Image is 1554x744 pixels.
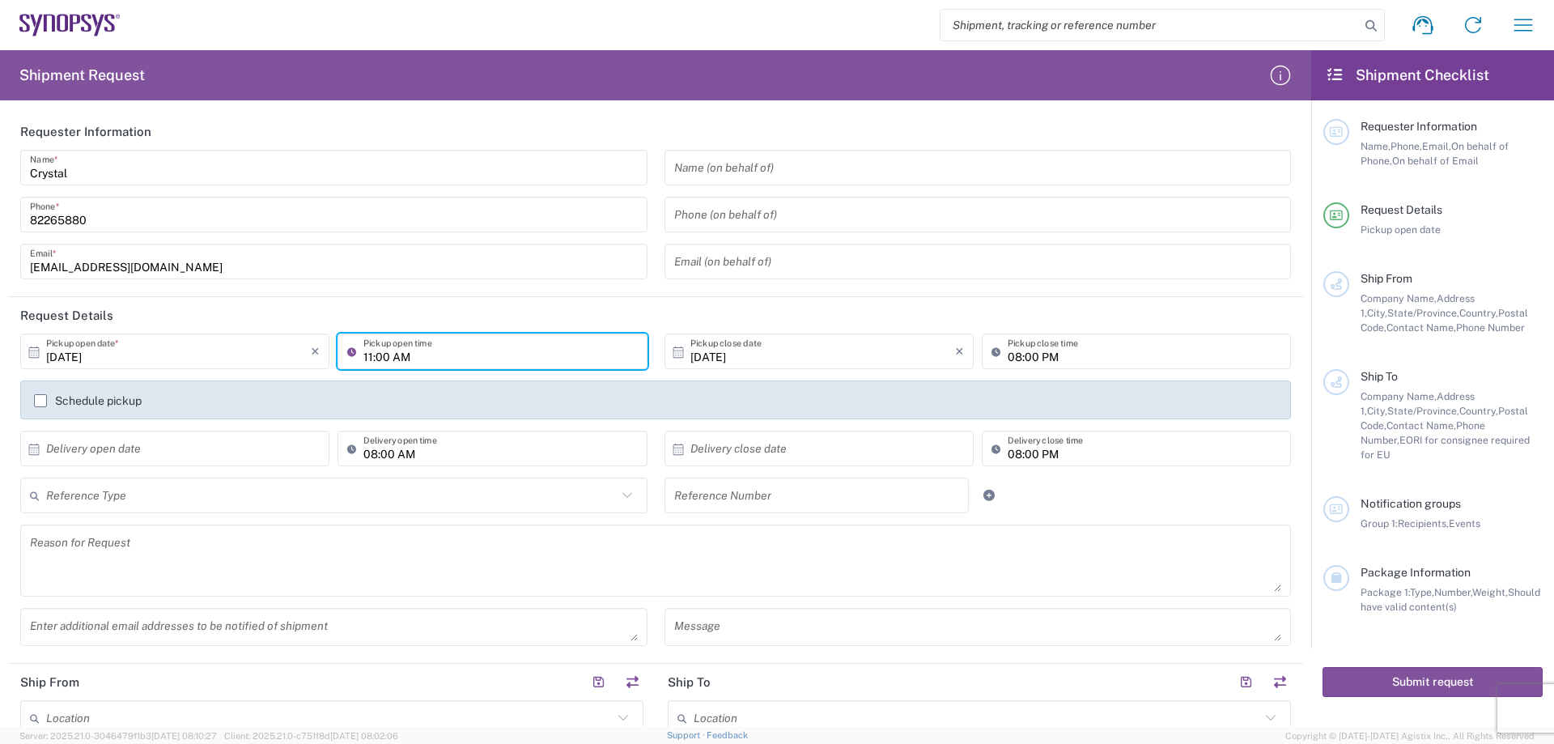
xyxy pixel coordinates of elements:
a: Add Reference [978,484,1000,507]
span: Phone Number [1456,321,1525,334]
h2: Shipment Checklist [1326,66,1489,85]
a: Feedback [707,730,748,740]
a: Support [667,730,707,740]
span: Number, [1434,586,1472,598]
span: Copyright © [DATE]-[DATE] Agistix Inc., All Rights Reserved [1285,729,1535,743]
span: Company Name, [1361,390,1437,402]
span: Server: 2025.21.0-3046479f1b3 [19,731,217,741]
span: Phone, [1391,140,1422,152]
span: Client: 2025.21.0-c751f8d [224,731,398,741]
span: Ship From [1361,272,1412,285]
span: Recipients, [1398,517,1449,529]
span: Package 1: [1361,586,1410,598]
button: Submit request [1323,667,1543,697]
input: Shipment, tracking or reference number [940,10,1360,40]
h2: Ship To [668,674,711,691]
span: Weight, [1472,586,1508,598]
span: Pickup open date [1361,223,1441,236]
span: Notification groups [1361,497,1461,510]
span: On behalf of Email [1392,155,1479,167]
span: Request Details [1361,203,1442,216]
span: State/Province, [1387,307,1459,319]
span: State/Province, [1387,405,1459,417]
h2: Ship From [20,674,79,691]
span: Group 1: [1361,517,1398,529]
span: Requester Information [1361,120,1477,133]
span: City, [1367,405,1387,417]
span: Company Name, [1361,292,1437,304]
span: Contact Name, [1386,419,1456,432]
span: EORI for consignee required for EU [1361,434,1530,461]
span: Events [1449,517,1480,529]
span: Country, [1459,405,1498,417]
i: × [311,338,320,364]
span: Package Information [1361,566,1471,579]
h2: Shipment Request [19,66,145,85]
i: × [955,338,964,364]
span: Name, [1361,140,1391,152]
span: Type, [1410,586,1434,598]
span: Country, [1459,307,1498,319]
span: [DATE] 08:02:06 [330,731,398,741]
span: City, [1367,307,1387,319]
span: Contact Name, [1386,321,1456,334]
h2: Requester Information [20,124,151,140]
span: Ship To [1361,370,1398,383]
span: [DATE] 08:10:27 [151,731,217,741]
span: Email, [1422,140,1451,152]
label: Schedule pickup [34,394,142,407]
h2: Request Details [20,308,113,324]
